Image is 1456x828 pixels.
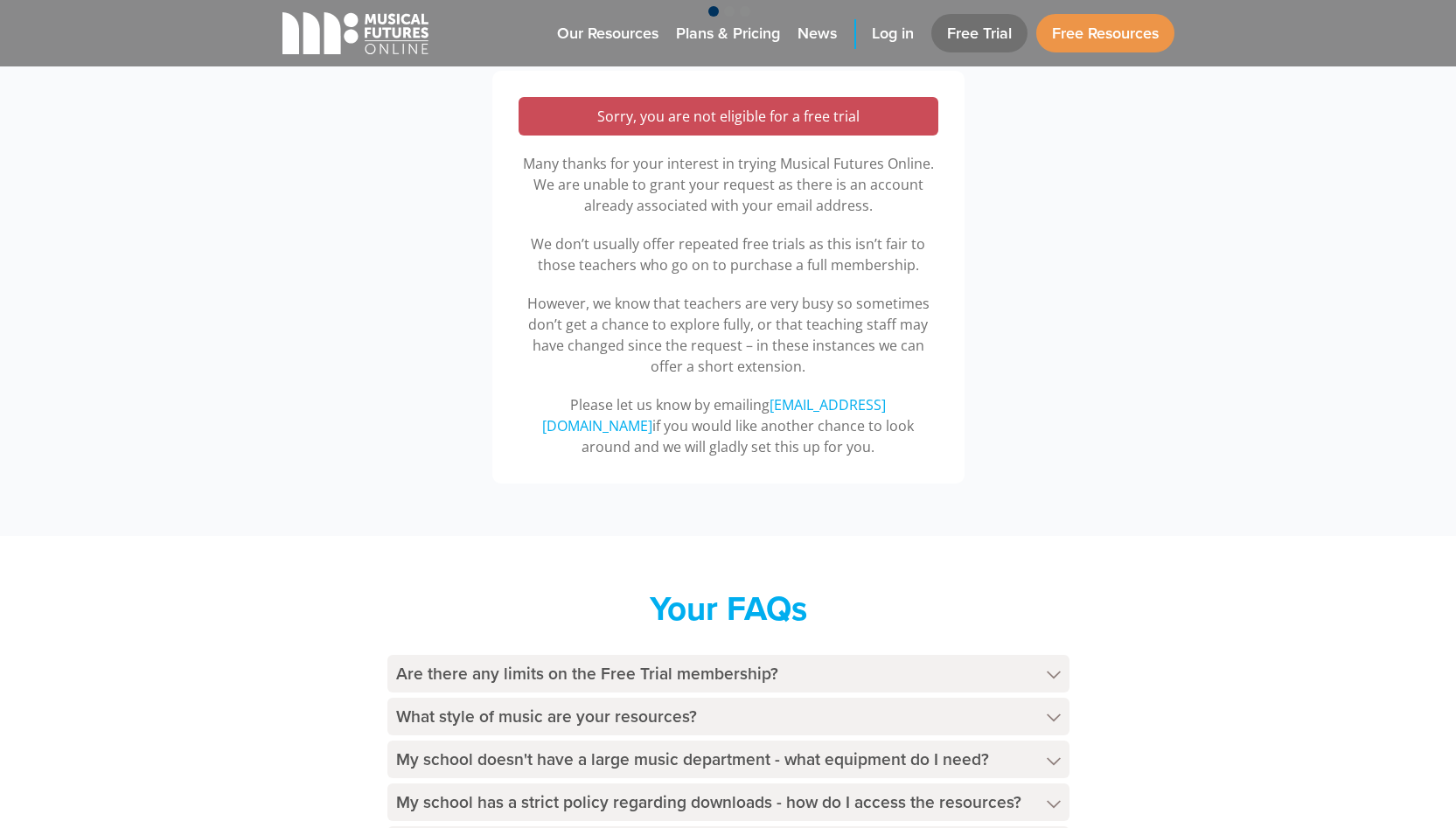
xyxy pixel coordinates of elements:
span: Log in [872,22,914,45]
p: However, we know that teachers are very busy so sometimes don’t get a chance to explore fully, or... [519,293,938,377]
a: Free Trial [931,14,1028,52]
h4: My school has a strict policy regarding downloads - how do I access the resources? [387,783,1069,821]
p: Please let us know by emailing if you would like another chance to look around and we will gladly... [519,394,938,457]
p: Sorry, you are not eligible for a free trial [536,106,921,127]
h4: Are there any limits on the Free Trial membership? [387,655,1069,692]
h2: Your FAQs [387,588,1069,629]
span: News [798,22,837,45]
a: [EMAIL_ADDRESS][DOMAIN_NAME] [542,395,886,436]
p: Many thanks for your interest in trying Musical Futures Online. We are unable to grant your reque... [519,153,938,216]
span: Our Resources [557,22,658,45]
a: Free Resources [1036,14,1174,52]
h4: What style of music are your resources? [387,698,1069,735]
span: Plans & Pricing [676,22,780,45]
p: We don’t usually offer repeated free trials as this isn’t fair to those teachers who go on to pur... [519,233,938,275]
h4: My school doesn't have a large music department - what equipment do I need? [387,741,1069,778]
